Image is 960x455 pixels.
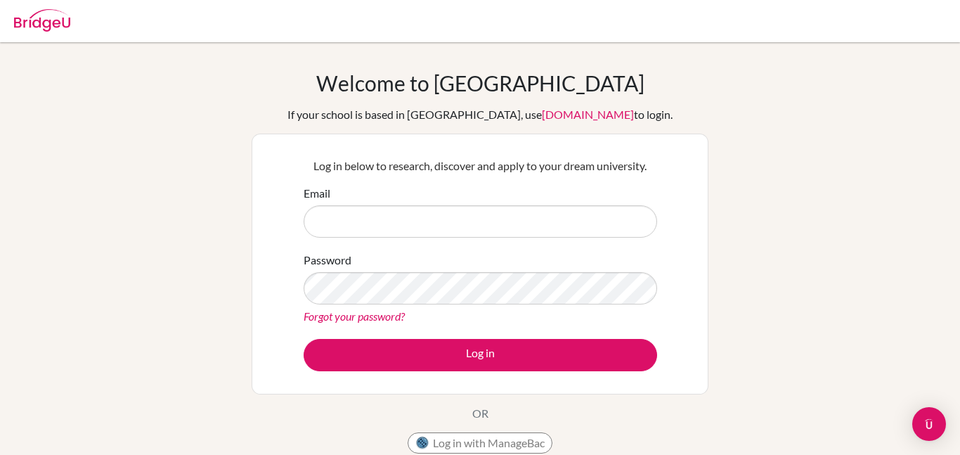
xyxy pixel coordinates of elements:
[304,185,330,202] label: Email
[304,309,405,323] a: Forgot your password?
[542,108,634,121] a: [DOMAIN_NAME]
[316,70,644,96] h1: Welcome to [GEOGRAPHIC_DATA]
[472,405,488,422] p: OR
[408,432,552,454] button: Log in with ManageBac
[287,106,673,123] div: If your school is based in [GEOGRAPHIC_DATA], use to login.
[14,9,70,32] img: Bridge-U
[304,158,657,174] p: Log in below to research, discover and apply to your dream university.
[912,407,946,441] div: Open Intercom Messenger
[304,339,657,371] button: Log in
[304,252,351,269] label: Password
